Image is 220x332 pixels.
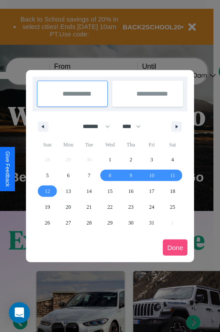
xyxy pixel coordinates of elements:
[163,239,187,256] button: Done
[149,215,154,231] span: 31
[107,215,113,231] span: 29
[170,183,175,199] span: 18
[4,151,11,187] div: Give Feedback
[58,183,78,199] button: 13
[66,183,71,199] span: 13
[141,138,162,152] span: Fri
[149,168,154,183] span: 10
[79,168,99,183] button: 7
[46,168,49,183] span: 5
[121,215,141,231] button: 30
[99,138,120,152] span: Wed
[37,183,58,199] button: 12
[162,199,183,215] button: 25
[88,168,91,183] span: 7
[109,168,111,183] span: 8
[99,168,120,183] button: 8
[67,168,70,183] span: 6
[99,215,120,231] button: 29
[162,152,183,168] button: 4
[171,152,174,168] span: 4
[79,199,99,215] button: 21
[150,152,153,168] span: 3
[45,199,50,215] span: 19
[99,183,120,199] button: 15
[37,138,58,152] span: Sun
[149,183,154,199] span: 17
[37,168,58,183] button: 5
[45,215,50,231] span: 26
[79,183,99,199] button: 14
[149,199,154,215] span: 24
[141,199,162,215] button: 24
[9,302,30,323] div: Open Intercom Messenger
[121,168,141,183] button: 9
[45,183,50,199] span: 12
[37,199,58,215] button: 19
[121,199,141,215] button: 23
[121,183,141,199] button: 16
[87,199,92,215] span: 21
[58,168,78,183] button: 6
[129,152,132,168] span: 2
[66,215,71,231] span: 27
[79,138,99,152] span: Tue
[141,152,162,168] button: 3
[99,152,120,168] button: 1
[162,168,183,183] button: 11
[128,183,133,199] span: 16
[87,215,92,231] span: 28
[162,138,183,152] span: Sat
[121,138,141,152] span: Thu
[99,199,120,215] button: 22
[58,138,78,152] span: Mon
[58,215,78,231] button: 27
[109,152,111,168] span: 1
[79,215,99,231] button: 28
[87,183,92,199] span: 14
[141,183,162,199] button: 17
[121,152,141,168] button: 2
[66,199,71,215] span: 20
[128,199,133,215] span: 23
[170,168,175,183] span: 11
[141,215,162,231] button: 31
[129,168,132,183] span: 9
[37,215,58,231] button: 26
[107,199,113,215] span: 22
[107,183,113,199] span: 15
[170,199,175,215] span: 25
[58,199,78,215] button: 20
[141,168,162,183] button: 10
[128,215,133,231] span: 30
[162,183,183,199] button: 18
